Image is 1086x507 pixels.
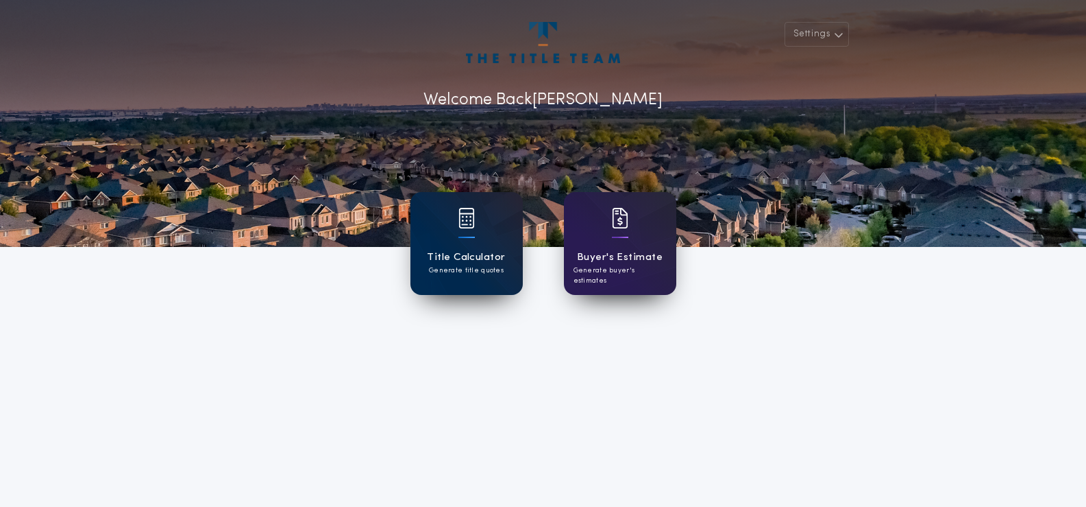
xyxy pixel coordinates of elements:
[429,266,504,276] p: Generate title quotes
[785,22,849,47] button: Settings
[427,250,505,266] h1: Title Calculator
[458,208,475,228] img: card icon
[423,88,663,113] p: Welcome Back [PERSON_NAME]
[573,266,667,286] p: Generate buyer's estimates
[577,250,663,266] h1: Buyer's Estimate
[410,192,523,295] a: card iconTitle CalculatorGenerate title quotes
[466,22,619,63] img: account-logo
[564,192,676,295] a: card iconBuyer's EstimateGenerate buyer's estimates
[612,208,628,228] img: card icon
